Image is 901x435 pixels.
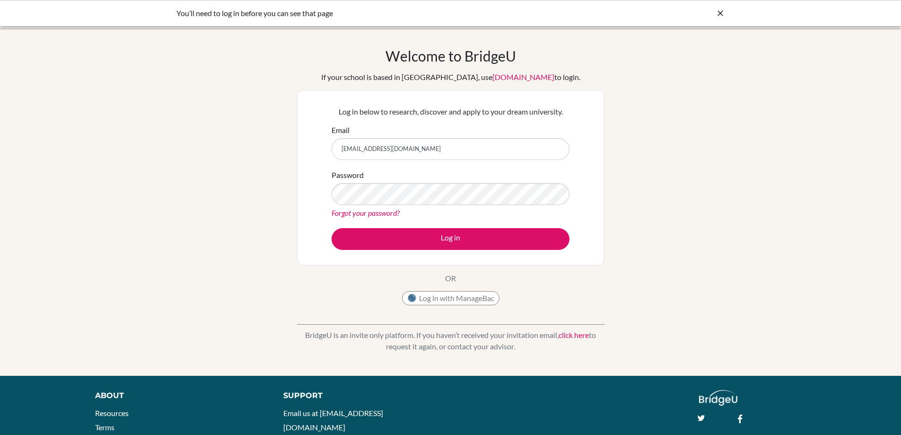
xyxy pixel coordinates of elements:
[332,124,350,136] label: Email
[559,330,589,339] a: click here
[332,208,400,217] a: Forgot your password?
[283,408,383,432] a: Email us at [EMAIL_ADDRESS][DOMAIN_NAME]
[95,423,114,432] a: Terms
[283,390,439,401] div: Support
[402,291,499,305] button: Log in with ManageBac
[95,390,262,401] div: About
[95,408,129,417] a: Resources
[445,273,456,284] p: OR
[321,71,580,83] div: If your school is based in [GEOGRAPHIC_DATA], use to login.
[176,8,583,19] div: You’ll need to log in before you can see that page
[297,329,604,352] p: BridgeU is an invite only platform. If you haven’t received your invitation email, to request it ...
[332,169,364,181] label: Password
[385,47,516,64] h1: Welcome to BridgeU
[332,106,569,117] p: Log in below to research, discover and apply to your dream university.
[699,390,737,406] img: logo_white@2x-f4f0deed5e89b7ecb1c2cc34c3e3d731f90f0f143d5ea2071677605dd97b5244.png
[492,72,554,81] a: [DOMAIN_NAME]
[332,228,569,250] button: Log in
